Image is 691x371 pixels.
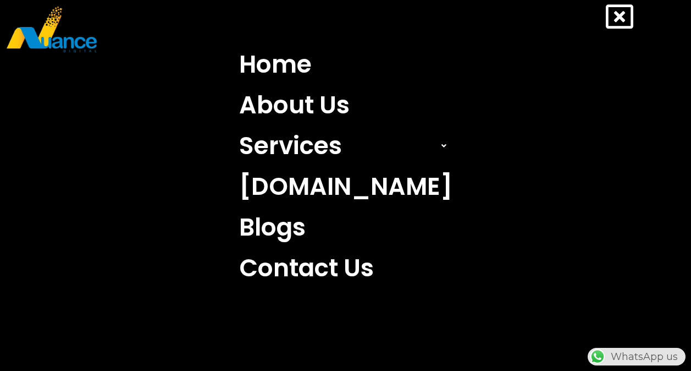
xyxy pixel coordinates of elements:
a: Home [231,44,461,85]
a: Blogs [231,207,461,248]
a: Contact Us [231,248,461,288]
a: [DOMAIN_NAME] [231,166,461,207]
a: Services [231,126,461,166]
img: nuance-qatar_logo [5,6,98,53]
img: WhatsApp [589,348,606,365]
div: WhatsApp us [588,348,686,365]
a: nuance-qatar_logo [5,6,340,53]
a: WhatsAppWhatsApp us [588,351,686,363]
a: About Us [231,85,461,126]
